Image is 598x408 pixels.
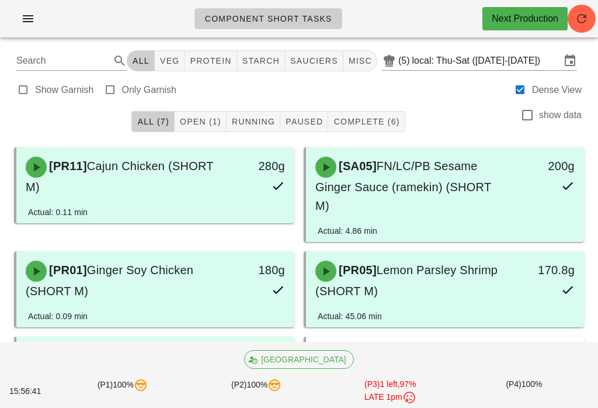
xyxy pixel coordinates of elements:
span: [PR11] [47,160,87,172]
a: Component Short Tasks [194,8,342,29]
label: show data [539,109,582,121]
span: Component Short Tasks [204,14,332,23]
span: Ginger Soy Chicken (SHORT M) [26,264,193,298]
button: veg [155,50,185,71]
span: misc [348,56,372,65]
span: [GEOGRAPHIC_DATA] [252,351,346,368]
div: 170.8g [520,261,575,279]
span: All [132,56,149,65]
span: Running [231,117,275,126]
div: 200g [520,157,575,175]
div: Actual: 4.86 min [318,224,377,237]
button: Open (1) [175,111,227,132]
div: Actual: 0.09 min [28,310,88,323]
span: Lemon Parsley Shrimp (SHORT M) [315,264,498,298]
label: Show Garnish [35,84,94,96]
div: LATE 1pm [326,390,455,404]
span: Open (1) [179,117,221,126]
label: Only Garnish [122,84,176,96]
span: [SA05] [336,160,377,172]
div: Next Production [492,12,558,26]
span: Complete (6) [333,117,399,126]
button: Paused [280,111,328,132]
button: All (7) [131,111,174,132]
button: misc [343,50,377,71]
span: [PR05] [336,264,377,276]
div: Actual: 0.11 min [28,206,88,219]
button: protein [185,50,237,71]
span: Paused [285,117,323,126]
button: starch [237,50,285,71]
div: (P1) 100% [55,376,189,407]
span: 1 left, [380,379,399,389]
button: Complete (6) [328,111,405,132]
div: Actual: 45.06 min [318,310,382,323]
span: [PR01] [47,264,87,276]
span: FN/LC/PB Sesame Ginger Sauce (ramekin) (SHORT M) [315,160,491,212]
div: 280g [231,157,285,175]
div: (P3) 97% [324,376,457,407]
div: 15:56:41 [7,383,55,400]
label: Dense View [532,84,582,96]
button: sauciers [285,50,343,71]
div: 180g [231,261,285,279]
span: starch [242,56,280,65]
span: sauciers [290,56,338,65]
span: veg [159,56,180,65]
div: (P2) 100% [190,376,324,407]
div: (5) [398,55,412,67]
span: protein [189,56,231,65]
span: Cajun Chicken (SHORT M) [26,160,213,193]
span: All (7) [137,117,169,126]
button: All [127,50,155,71]
button: Running [227,111,280,132]
div: (P4) 100% [457,376,591,407]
